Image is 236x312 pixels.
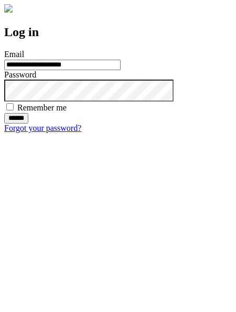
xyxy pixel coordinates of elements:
img: logo-4e3dc11c47720685a147b03b5a06dd966a58ff35d612b21f08c02c0306f2b779.png [4,4,13,13]
a: Forgot your password? [4,124,81,132]
label: Email [4,50,24,59]
h2: Log in [4,25,232,39]
label: Password [4,70,36,79]
label: Remember me [17,103,67,112]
